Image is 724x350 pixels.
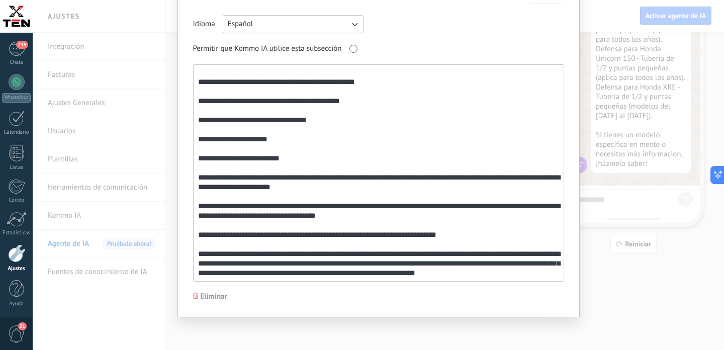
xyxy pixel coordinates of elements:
span: Español [228,19,253,29]
span: Permitir que Kommo IA utilice esta subsección [193,44,342,54]
div: Ajustes [2,266,31,272]
span: 21 [18,322,27,330]
span: 215 [16,41,28,49]
div: Ayuda [2,301,31,307]
div: Listas [2,164,31,171]
button: Español [223,15,364,33]
span: Eliminar [201,292,227,302]
span: Idioma [193,19,215,29]
div: WhatsApp [2,93,31,103]
div: Chats [2,59,31,66]
div: Estadísticas [2,230,31,236]
div: Correo [2,197,31,204]
div: Calendario [2,129,31,136]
